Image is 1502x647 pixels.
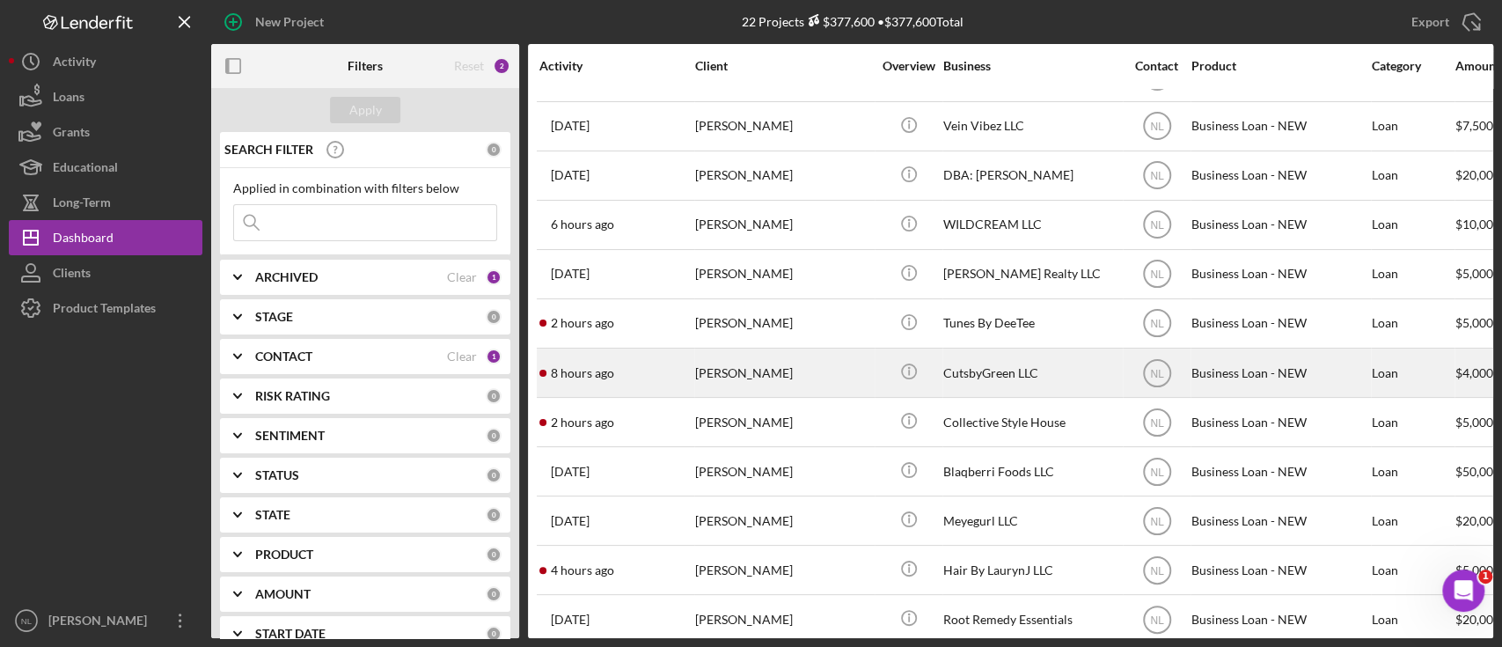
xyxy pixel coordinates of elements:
[486,586,502,602] div: 0
[876,59,941,73] div: Overview
[943,59,1119,73] div: Business
[53,220,114,260] div: Dashboard
[53,150,118,189] div: Educational
[1372,202,1454,248] div: Loan
[1150,466,1164,478] text: NL
[233,181,497,195] div: Applied in combination with filters below
[486,547,502,562] div: 0
[1191,349,1367,396] div: Business Loan - NEW
[695,399,871,445] div: [PERSON_NAME]
[1455,464,1500,479] span: $50,000
[255,508,290,522] b: STATE
[695,202,871,248] div: [PERSON_NAME]
[695,596,871,643] div: [PERSON_NAME]
[551,168,590,182] time: 2025-09-11 04:19
[1455,612,1500,627] span: $20,000
[695,300,871,347] div: [PERSON_NAME]
[486,467,502,483] div: 0
[1150,565,1164,577] text: NL
[1191,103,1367,150] div: Business Loan - NEW
[486,349,502,364] div: 1
[551,119,590,133] time: 2025-09-08 19:44
[493,57,510,75] div: 2
[1150,416,1164,429] text: NL
[486,507,502,523] div: 0
[486,428,502,444] div: 0
[1372,300,1454,347] div: Loan
[1372,448,1454,495] div: Loan
[1150,121,1164,133] text: NL
[21,616,33,626] text: NL
[1455,415,1493,430] span: $5,000
[943,448,1119,495] div: Blaqberri Foods LLC
[53,185,111,224] div: Long-Term
[943,596,1119,643] div: Root Remedy Essentials
[551,415,614,430] time: 2025-09-15 20:14
[695,103,871,150] div: [PERSON_NAME]
[255,389,330,403] b: RISK RATING
[1191,152,1367,199] div: Business Loan - NEW
[943,300,1119,347] div: Tunes By DeeTee
[348,59,383,73] b: Filters
[1394,4,1493,40] button: Export
[804,14,875,29] div: $377,600
[53,290,156,330] div: Product Templates
[1191,59,1367,73] div: Product
[211,4,341,40] button: New Project
[53,114,90,154] div: Grants
[9,79,202,114] button: Loans
[1191,448,1367,495] div: Business Loan - NEW
[454,59,484,73] div: Reset
[551,217,614,232] time: 2025-09-15 16:09
[1478,570,1492,584] span: 1
[255,627,326,641] b: START DATE
[551,366,614,380] time: 2025-09-15 14:27
[349,97,382,123] div: Apply
[1455,315,1493,330] span: $5,000
[1150,219,1164,232] text: NL
[486,269,502,285] div: 1
[551,316,614,330] time: 2025-09-15 20:10
[943,103,1119,150] div: Vein Vibez LLC
[1372,497,1454,544] div: Loan
[1191,399,1367,445] div: Business Loan - NEW
[1150,515,1164,527] text: NL
[551,267,590,281] time: 2025-09-10 15:19
[1372,152,1454,199] div: Loan
[9,114,202,150] button: Grants
[1455,167,1500,182] span: $20,000
[695,251,871,298] div: [PERSON_NAME]
[486,388,502,404] div: 0
[943,152,1119,199] div: DBA: [PERSON_NAME]
[447,270,477,284] div: Clear
[1191,547,1367,593] div: Business Loan - NEW
[224,143,313,157] b: SEARCH FILTER
[1455,118,1493,133] span: $7,500
[255,270,318,284] b: ARCHIVED
[1372,103,1454,150] div: Loan
[1455,562,1493,577] span: $5,000
[1124,59,1190,73] div: Contact
[9,44,202,79] button: Activity
[9,290,202,326] button: Product Templates
[255,349,312,364] b: CONTACT
[551,563,614,577] time: 2025-09-15 18:51
[330,97,400,123] button: Apply
[695,547,871,593] div: [PERSON_NAME]
[9,603,202,638] button: NL[PERSON_NAME]
[53,44,96,84] div: Activity
[1150,170,1164,182] text: NL
[255,468,299,482] b: STATUS
[1455,365,1493,380] span: $4,000
[695,448,871,495] div: [PERSON_NAME]
[551,514,590,528] time: 2025-09-10 22:41
[943,251,1119,298] div: [PERSON_NAME] Realty LLC
[9,150,202,185] button: Educational
[1372,59,1454,73] div: Category
[1372,547,1454,593] div: Loan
